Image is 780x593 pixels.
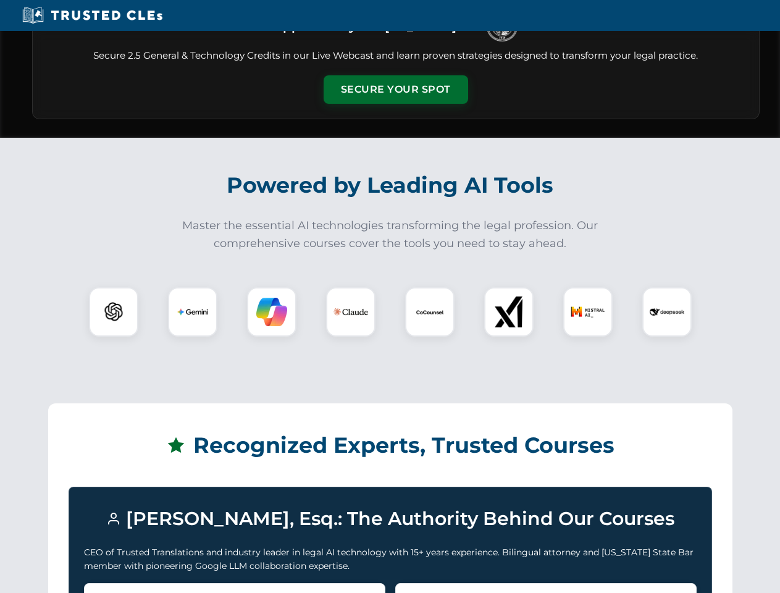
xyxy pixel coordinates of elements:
[168,287,217,337] div: Gemini
[256,296,287,327] img: Copilot Logo
[333,295,368,329] img: Claude Logo
[177,296,208,327] img: Gemini Logo
[563,287,613,337] div: Mistral AI
[414,296,445,327] img: CoCounsel Logo
[96,294,132,330] img: ChatGPT Logo
[405,287,455,337] div: CoCounsel
[174,217,606,253] p: Master the essential AI technologies transforming the legal profession. Our comprehensive courses...
[642,287,692,337] div: DeepSeek
[84,502,697,536] h3: [PERSON_NAME], Esq.: The Authority Behind Our Courses
[326,287,375,337] div: Claude
[571,295,605,329] img: Mistral AI Logo
[650,295,684,329] img: DeepSeek Logo
[89,287,138,337] div: ChatGPT
[324,75,468,104] button: Secure Your Spot
[19,6,166,25] img: Trusted CLEs
[493,296,524,327] img: xAI Logo
[484,287,534,337] div: xAI
[48,49,744,63] p: Secure 2.5 General & Technology Credits in our Live Webcast and learn proven strategies designed ...
[247,287,296,337] div: Copilot
[48,164,732,207] h2: Powered by Leading AI Tools
[84,545,697,573] p: CEO of Trusted Translations and industry leader in legal AI technology with 15+ years experience....
[69,424,712,467] h2: Recognized Experts, Trusted Courses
